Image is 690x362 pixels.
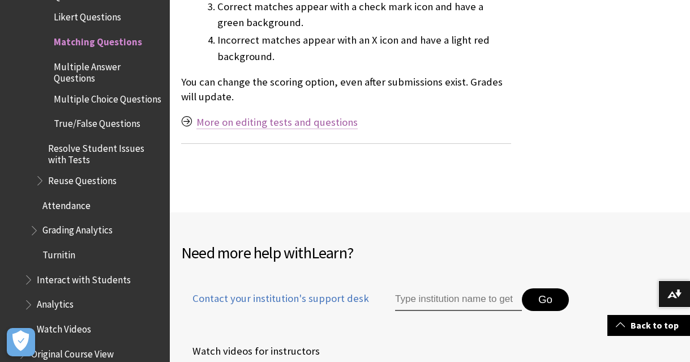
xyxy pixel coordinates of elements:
[37,320,91,335] span: Watch Videos
[311,242,347,263] span: Learn
[48,139,162,165] span: Resolve Student Issues with Tests
[181,241,679,265] h2: Need more help with ?
[607,315,690,336] a: Back to top
[395,288,522,311] input: Type institution name to get support
[181,291,369,320] a: Contact your institution's support desk
[48,171,117,186] span: Reuse Questions
[522,288,569,311] button: Go
[54,8,121,23] span: Likert Questions
[37,270,131,286] span: Interact with Students
[181,291,369,306] span: Contact your institution's support desk
[7,328,35,356] button: Ouvrir le centre de préférences
[181,343,320,360] span: Watch videos for instructors
[54,57,162,84] span: Multiple Answer Questions
[31,344,114,360] span: Original Course View
[217,32,511,64] li: Incorrect matches appear with an X icon and have a light red background.
[42,245,75,261] span: Turnitin
[181,343,322,360] a: Watch videos for instructors
[181,75,511,104] p: You can change the scoring option, even after submissions exist. Grades will update.
[42,221,113,236] span: Grading Analytics
[196,116,358,129] a: More on editing tests and questions
[37,295,74,310] span: Analytics
[42,196,91,211] span: Attendance
[54,32,142,48] span: Matching Questions
[54,90,161,105] span: Multiple Choice Questions
[54,114,140,130] span: True/False Questions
